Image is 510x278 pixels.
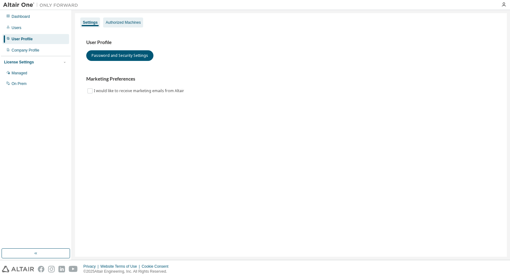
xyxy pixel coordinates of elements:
[12,25,21,30] div: Users
[2,266,34,272] img: altair_logo.svg
[94,87,185,95] label: I would like to receive marketing emails from Altair
[12,14,30,19] div: Dashboard
[106,20,141,25] div: Authorized Machines
[86,76,496,82] h3: Marketing Preferences
[3,2,81,8] img: Altair One
[142,264,172,269] div: Cookie Consent
[58,266,65,272] img: linkedin.svg
[83,20,97,25] div: Settings
[4,60,34,65] div: License Settings
[86,39,496,46] h3: User Profile
[12,81,27,86] div: On Prem
[12,48,39,53] div: Company Profile
[48,266,55,272] img: instagram.svg
[86,50,153,61] button: Password and Security Settings
[83,264,100,269] div: Privacy
[83,269,172,274] p: © 2025 Altair Engineering, Inc. All Rights Reserved.
[12,37,32,42] div: User Profile
[12,71,27,76] div: Managed
[69,266,78,272] img: youtube.svg
[38,266,44,272] img: facebook.svg
[100,264,142,269] div: Website Terms of Use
